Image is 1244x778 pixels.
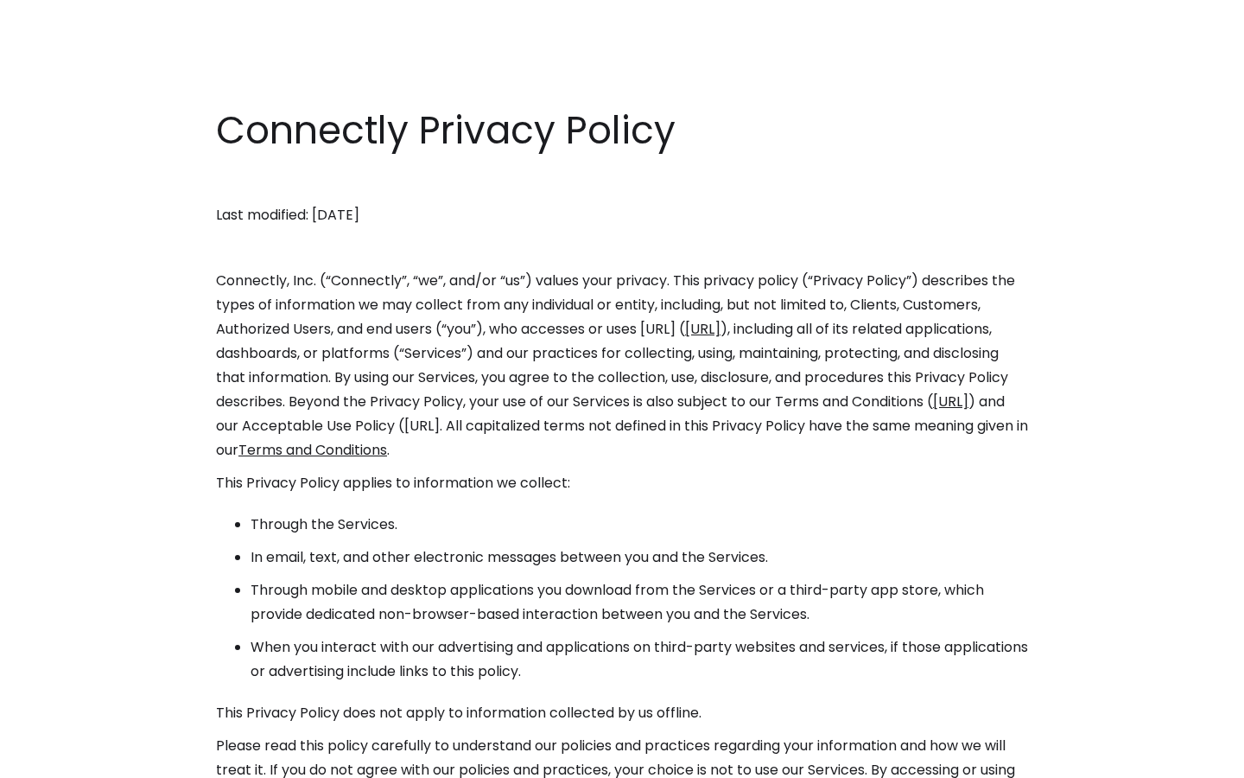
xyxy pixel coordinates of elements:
[238,440,387,460] a: Terms and Conditions
[216,236,1028,260] p: ‍
[17,746,104,772] aside: Language selected: English
[251,578,1028,627] li: Through mobile and desktop applications you download from the Services or a third-party app store...
[216,203,1028,227] p: Last modified: [DATE]
[251,513,1028,537] li: Through the Services.
[216,269,1028,462] p: Connectly, Inc. (“Connectly”, “we”, and/or “us”) values your privacy. This privacy policy (“Priva...
[251,635,1028,684] li: When you interact with our advertising and applications on third-party websites and services, if ...
[685,319,720,339] a: [URL]
[35,748,104,772] ul: Language list
[933,392,968,411] a: [URL]
[216,104,1028,157] h1: Connectly Privacy Policy
[216,471,1028,495] p: This Privacy Policy applies to information we collect:
[216,170,1028,194] p: ‍
[216,701,1028,725] p: This Privacy Policy does not apply to information collected by us offline.
[251,545,1028,570] li: In email, text, and other electronic messages between you and the Services.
